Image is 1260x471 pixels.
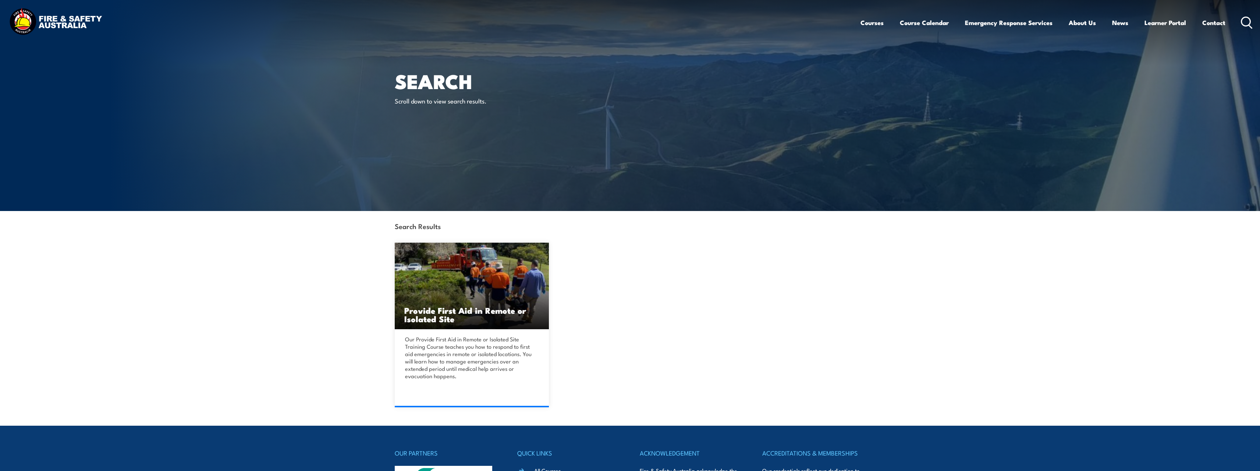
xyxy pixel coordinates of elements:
[395,72,576,89] h1: Search
[1202,13,1225,32] a: Contact
[517,448,620,458] h4: QUICK LINKS
[900,13,949,32] a: Course Calendar
[395,96,529,105] p: Scroll down to view search results.
[404,306,540,323] h3: Provide First Aid in Remote or Isolated Site
[762,448,865,458] h4: ACCREDITATIONS & MEMBERSHIPS
[1069,13,1096,32] a: About Us
[395,243,549,329] img: Provide First Aid in Remote or Isolated Site
[1112,13,1128,32] a: News
[1144,13,1186,32] a: Learner Portal
[640,448,743,458] h4: ACKNOWLEDGEMENT
[860,13,884,32] a: Courses
[965,13,1053,32] a: Emergency Response Services
[395,221,441,231] strong: Search Results
[395,448,498,458] h4: OUR PARTNERS
[405,335,537,380] p: Our Provide First Aid in Remote or Isolated Site Training Course teaches you how to respond to fi...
